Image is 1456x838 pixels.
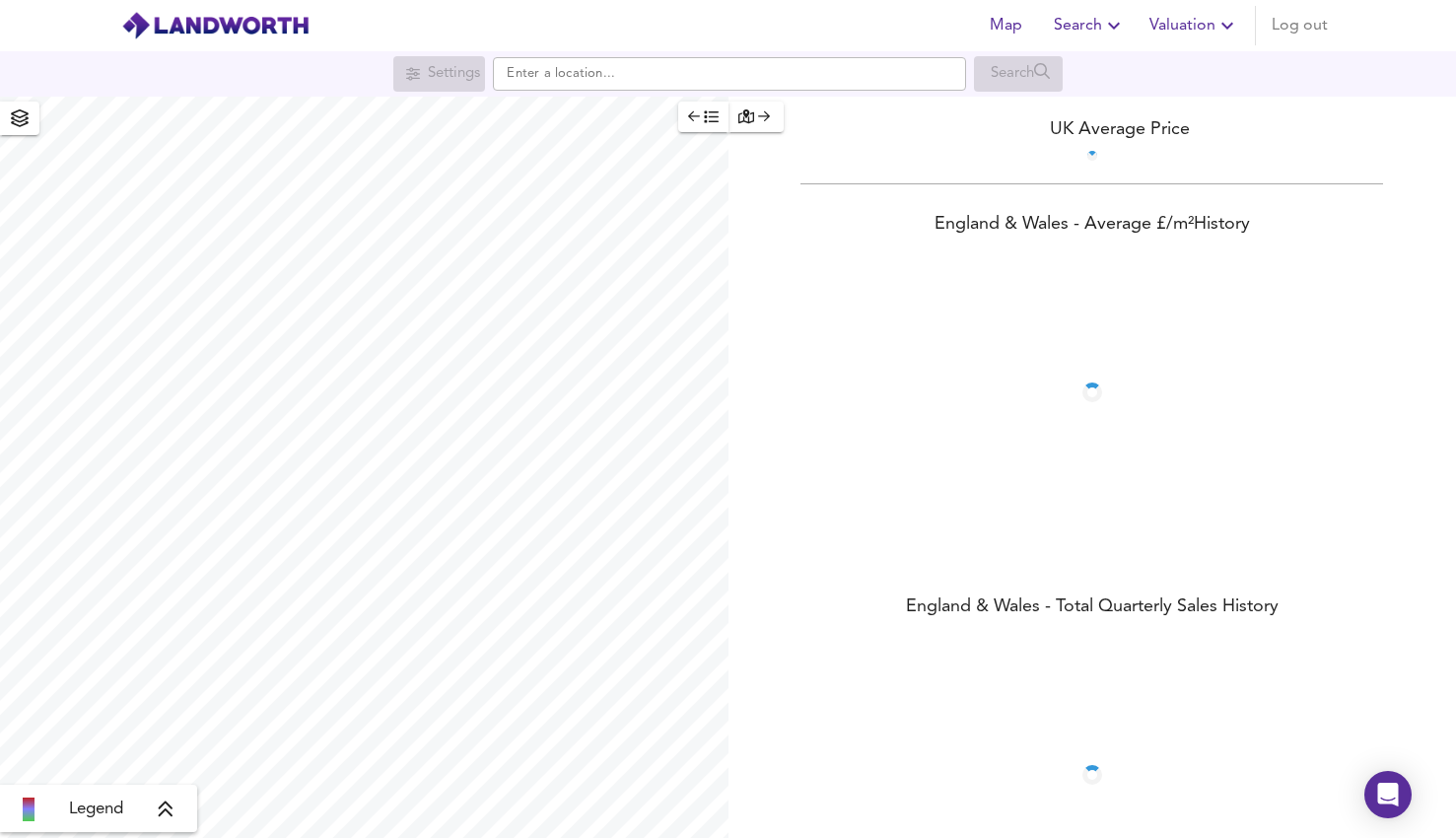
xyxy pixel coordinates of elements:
[1046,6,1134,45] button: Search
[1272,12,1328,39] span: Log out
[69,798,123,821] span: Legend
[983,12,1030,39] span: Map
[1364,771,1412,818] div: Open Intercom Messenger
[1054,12,1126,39] span: Search
[121,11,310,40] img: logo
[974,56,1064,92] div: Search for a location first or explore the map
[493,57,966,91] input: Enter a location...
[1264,6,1336,45] button: Log out
[1142,6,1247,45] button: Valuation
[1149,12,1239,39] span: Valuation
[393,56,485,92] div: Search for a location first or explore the map
[975,6,1038,45] button: Map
